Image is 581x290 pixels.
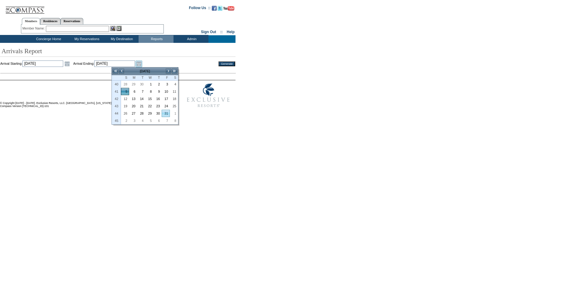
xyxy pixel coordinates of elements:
td: Friday, October 31, 2025 [162,110,170,117]
td: [DATE] [125,68,165,74]
a: Open the calendar popup. [136,60,142,67]
a: 30 [138,81,145,88]
td: Sunday, October 26, 2025 [121,110,129,117]
th: Friday [162,75,170,81]
a: 6 [154,117,161,124]
a: 23 [154,103,161,109]
a: 4 [138,117,145,124]
td: Thursday, October 02, 2025 [153,81,162,88]
a: 20 [129,103,137,109]
td: Friday, October 24, 2025 [162,102,170,110]
th: Monday [129,75,137,81]
td: Thursday, October 09, 2025 [153,88,162,95]
a: 6 [129,88,137,95]
td: Arrival Starting: Arrival Ending: [0,60,210,67]
td: Tuesday, October 14, 2025 [137,95,146,102]
a: 5 [121,88,129,95]
a: 1 [146,81,153,88]
input: Generate [218,61,235,66]
td: Saturday, October 18, 2025 [170,95,178,102]
img: Become our fan on Facebook [212,6,217,11]
td: Sunday, September 28, 2025 [121,81,129,88]
td: Thursday, October 16, 2025 [153,95,162,102]
a: 11 [170,88,178,95]
a: 28 [138,110,145,117]
img: Reservations [116,26,122,31]
a: 4 [170,81,178,88]
a: 1 [170,110,178,117]
td: Sunday, November 02, 2025 [121,117,129,124]
a: 8 [146,88,153,95]
a: 19 [121,103,129,109]
a: 16 [154,95,161,102]
a: 7 [162,117,170,124]
td: Wednesday, October 15, 2025 [146,95,154,102]
td: Monday, October 13, 2025 [129,95,137,102]
th: 44 [112,110,121,117]
a: 18 [170,95,178,102]
a: Subscribe to our YouTube Channel [223,8,234,11]
a: 10 [162,88,170,95]
img: Follow us on Twitter [218,6,222,11]
th: Wednesday [146,75,154,81]
a: Reservations [60,18,83,24]
td: My Destination [104,35,139,43]
a: Sign Out [201,30,216,34]
a: > [165,68,171,74]
a: Residences [40,18,60,24]
a: 26 [121,110,129,117]
img: Exclusive Resorts [181,80,235,111]
td: Thursday, November 06, 2025 [153,117,162,124]
a: Help [227,30,235,34]
td: Monday, October 06, 2025 [129,88,137,95]
a: 29 [146,110,153,117]
td: Monday, November 03, 2025 [129,117,137,124]
td: Tuesday, September 30, 2025 [137,81,146,88]
td: Wednesday, October 08, 2025 [146,88,154,95]
a: 9 [154,88,161,95]
a: >> [171,68,177,74]
a: 12 [121,95,129,102]
img: Compass Home [5,2,45,14]
td: Wednesday, October 22, 2025 [146,102,154,110]
td: Friday, October 03, 2025 [162,81,170,88]
a: 14 [138,95,145,102]
a: 31 [162,110,170,117]
th: Sunday [121,75,129,81]
td: Saturday, October 11, 2025 [170,88,178,95]
a: 27 [129,110,137,117]
a: Open the calendar popup. [64,60,70,67]
a: 15 [146,95,153,102]
a: 7 [138,88,145,95]
a: 3 [162,81,170,88]
td: Wednesday, October 01, 2025 [146,81,154,88]
td: Sunday, October 12, 2025 [121,95,129,102]
td: Saturday, November 01, 2025 [170,110,178,117]
a: Follow us on Twitter [218,8,222,11]
a: << [112,68,119,74]
a: 2 [154,81,161,88]
td: Tuesday, October 21, 2025 [137,102,146,110]
a: 21 [138,103,145,109]
span: :: [220,30,223,34]
th: 41 [112,88,121,95]
th: Tuesday [137,75,146,81]
td: Follow Us :: [189,5,211,12]
a: Become our fan on Facebook [212,8,217,11]
th: 42 [112,95,121,102]
td: Sunday, October 05, 2025 [121,88,129,95]
td: Monday, September 29, 2025 [129,81,137,88]
td: Friday, October 17, 2025 [162,95,170,102]
td: Saturday, October 04, 2025 [170,81,178,88]
td: Friday, October 10, 2025 [162,88,170,95]
img: Subscribe to our YouTube Channel [223,6,234,11]
a: 29 [129,81,137,88]
a: 28 [121,81,129,88]
a: 13 [129,95,137,102]
a: 17 [162,95,170,102]
td: Reports [139,35,174,43]
td: Monday, October 20, 2025 [129,102,137,110]
td: My Reservations [69,35,104,43]
a: 3 [129,117,137,124]
th: Thursday [153,75,162,81]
